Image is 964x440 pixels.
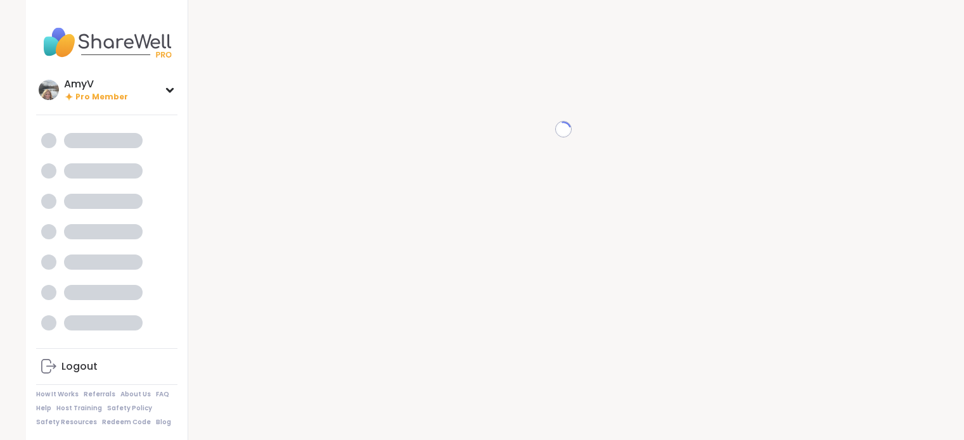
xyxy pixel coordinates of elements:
a: Referrals [84,390,115,399]
div: Logout [61,360,98,374]
div: AmyV [64,77,128,91]
span: Pro Member [75,92,128,103]
img: ShareWell Nav Logo [36,20,177,65]
img: AmyV [39,80,59,100]
a: Help [36,404,51,413]
a: Safety Resources [36,418,97,427]
a: Redeem Code [102,418,151,427]
a: About Us [120,390,151,399]
a: Host Training [56,404,102,413]
a: FAQ [156,390,169,399]
a: Blog [156,418,171,427]
a: Safety Policy [107,404,152,413]
a: How It Works [36,390,79,399]
a: Logout [36,351,177,382]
